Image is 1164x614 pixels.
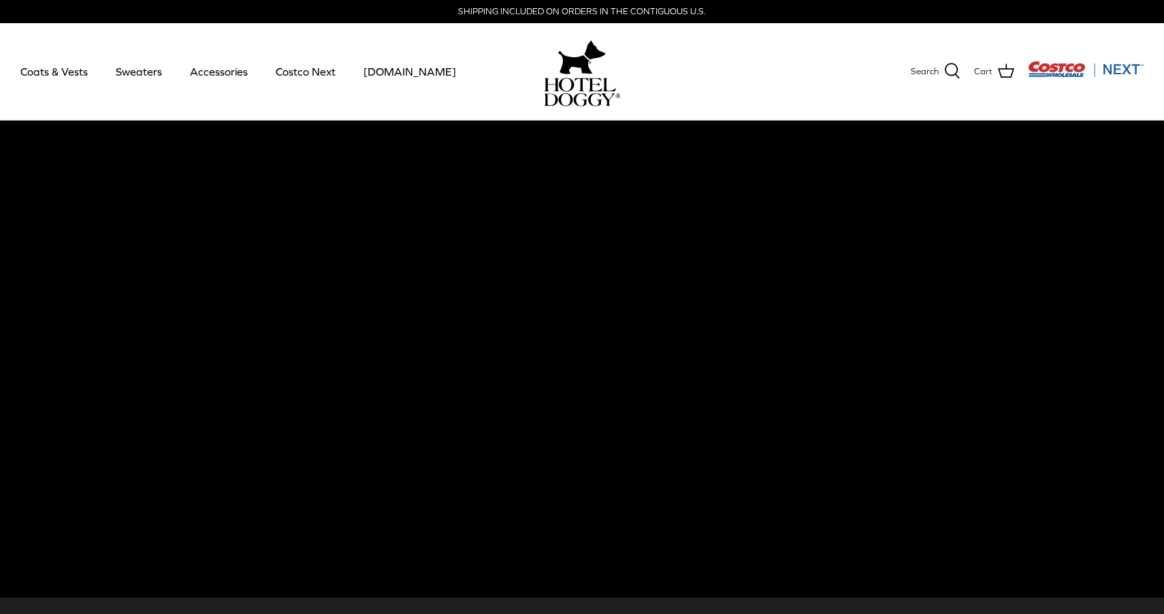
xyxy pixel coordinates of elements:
img: hoteldoggycom [544,78,620,106]
a: [DOMAIN_NAME] [351,48,468,95]
a: Costco Next [263,48,348,95]
a: hoteldoggy.com hoteldoggycom [544,37,620,106]
a: Coats & Vests [8,48,100,95]
a: Visit Costco Next [1028,70,1144,80]
a: Accessories [178,48,260,95]
a: Cart [974,63,1014,80]
a: Sweaters [103,48,174,95]
span: Cart [974,65,992,79]
a: Search [911,63,960,80]
img: hoteldoggy.com [558,37,606,78]
span: Search [911,65,939,79]
img: Costco Next [1028,61,1144,78]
